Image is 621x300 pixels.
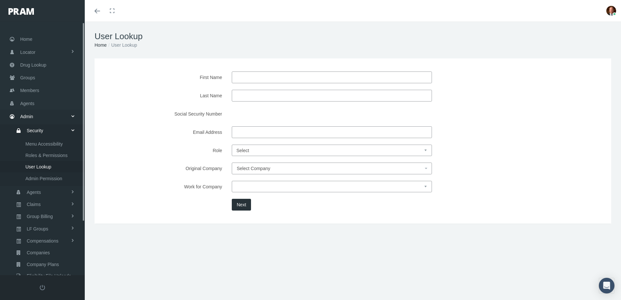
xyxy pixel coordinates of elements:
label: First Name [101,71,227,83]
label: Social Security Number [101,108,227,120]
span: Claims [27,199,41,210]
span: Group Billing [27,211,53,222]
span: Roles & Permissions [25,150,67,161]
span: Drug Lookup [20,59,46,71]
span: Agents [20,97,35,110]
span: Company Plans [27,259,59,270]
label: Role [101,145,227,156]
label: Work for Company [101,181,227,192]
img: S_Profile_Picture_693.jpg [606,6,616,16]
span: User Lookup [25,161,51,172]
span: Menu Accessibility [25,138,63,150]
span: Companies [27,247,50,258]
span: LF Groups [27,223,48,234]
span: Members [20,84,39,97]
span: Compensations [27,235,58,246]
label: Original Company [101,163,227,174]
span: Eligibility File Uploads [27,270,71,281]
span: Select Company [237,166,270,171]
span: Admin [20,110,33,123]
div: Open Intercom Messenger [599,278,614,293]
img: PRAM_20_x_78.png [8,8,34,15]
button: Next [232,199,251,211]
span: Locator [20,46,36,58]
li: User Lookup [107,41,137,49]
label: Last Name [101,90,227,102]
a: Home [95,42,107,48]
h1: User Lookup [95,31,611,41]
span: Agents [27,187,41,198]
label: Email Address [101,126,227,138]
span: Security [27,125,43,136]
span: Groups [20,71,35,84]
span: Home [20,33,32,45]
span: Admin Permission [25,173,62,184]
